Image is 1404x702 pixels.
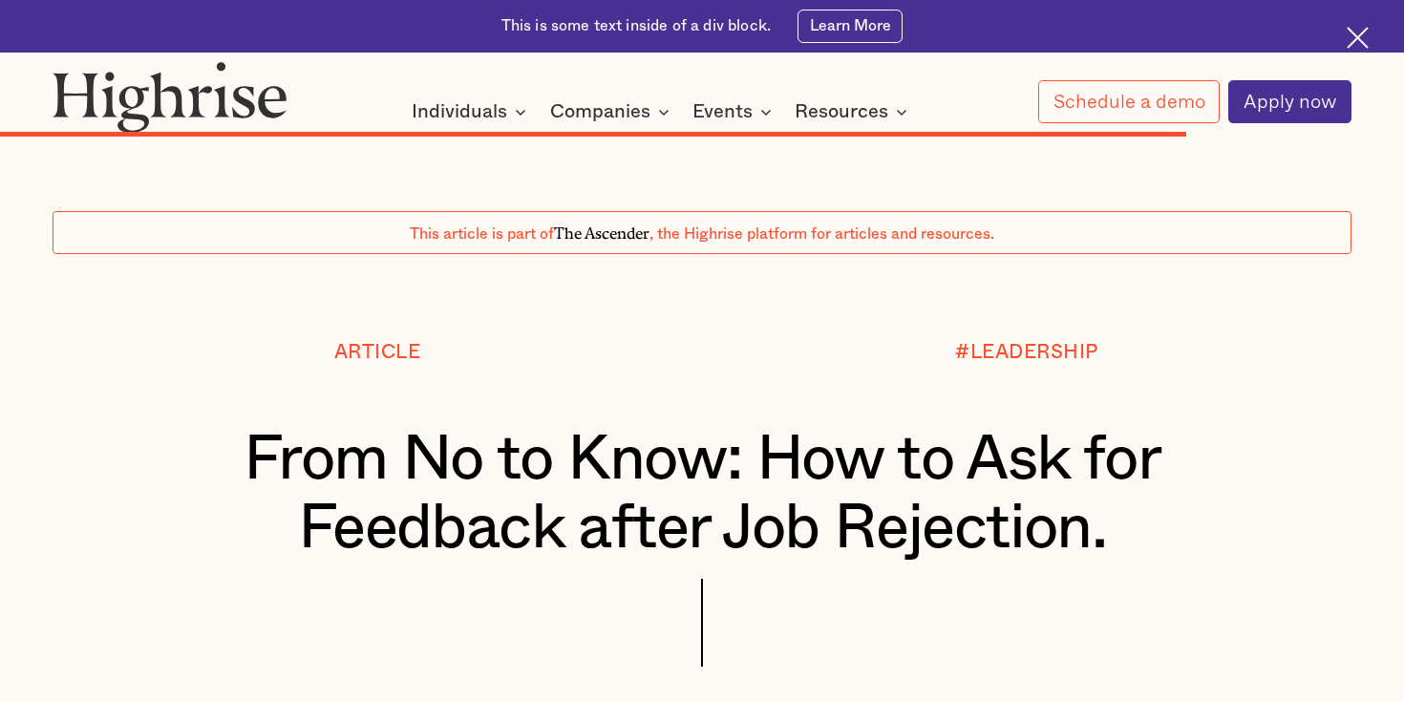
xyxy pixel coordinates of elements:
[795,100,913,123] div: Resources
[412,100,532,123] div: Individuals
[1228,80,1351,123] a: Apply now
[53,61,287,132] img: Highrise logo
[334,342,421,364] div: Article
[1347,27,1369,49] img: Cross icon
[501,16,771,37] div: This is some text inside of a div block.
[798,10,904,43] a: Learn More
[410,226,554,242] span: This article is part of
[107,425,1298,563] h1: From No to Know: How to Ask for Feedback after Job Rejection.
[550,100,650,123] div: Companies
[554,221,649,239] span: The Ascender
[955,342,1098,364] div: #LEADERSHIP
[692,100,753,123] div: Events
[412,100,507,123] div: Individuals
[795,100,888,123] div: Resources
[649,226,994,242] span: , the Highrise platform for articles and resources.
[550,100,675,123] div: Companies
[692,100,777,123] div: Events
[1038,80,1220,123] a: Schedule a demo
